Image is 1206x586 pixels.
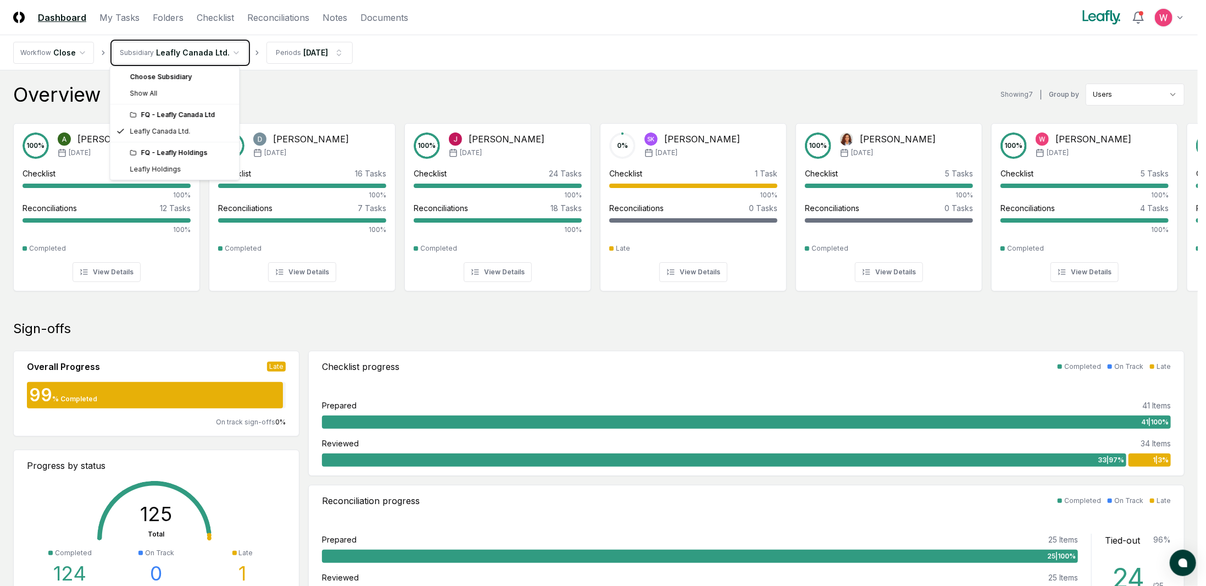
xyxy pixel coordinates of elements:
div: FQ - Leafly Canada Ltd [130,110,232,120]
div: Choose Subsidiary [112,69,237,85]
div: FQ - Leafly Holdings [130,148,232,158]
div: Leafly Holdings [130,164,181,174]
div: Leafly Canada Ltd. [130,126,190,136]
span: Show All [130,89,157,98]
